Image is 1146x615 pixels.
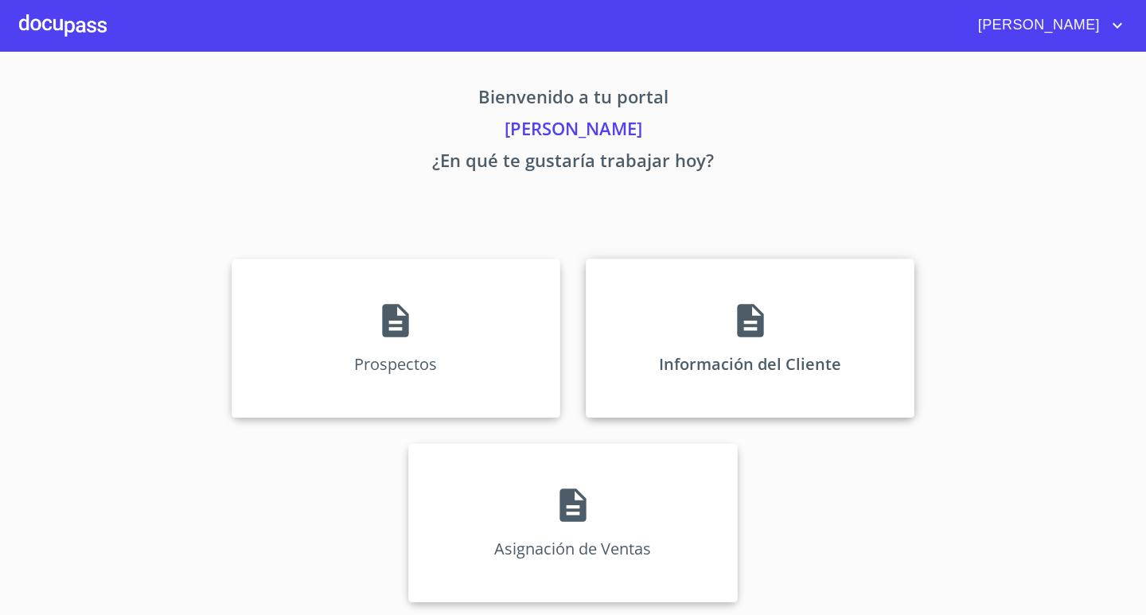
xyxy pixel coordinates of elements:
p: Bienvenido a tu portal [83,84,1063,115]
p: Prospectos [354,353,437,375]
span: [PERSON_NAME] [966,13,1108,38]
p: ¿En qué te gustaría trabajar hoy? [83,147,1063,179]
p: Información del Cliente [659,353,841,375]
p: Asignación de Ventas [494,538,651,559]
button: account of current user [966,13,1127,38]
p: [PERSON_NAME] [83,115,1063,147]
